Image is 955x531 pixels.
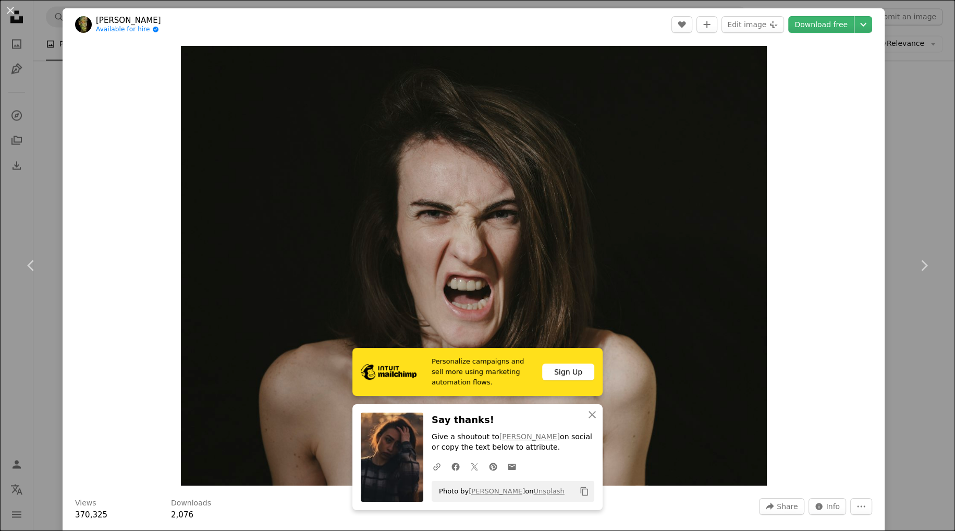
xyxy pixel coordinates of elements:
h3: Views [75,498,96,509]
a: Share on Twitter [465,456,484,477]
a: Share on Facebook [446,456,465,477]
button: Share this image [759,498,804,515]
button: Zoom in on this image [181,46,767,486]
button: More Actions [850,498,872,515]
a: Available for hire [96,26,161,34]
h3: Say thanks! [432,413,594,428]
a: Download free [788,16,854,33]
button: Copy to clipboard [576,482,593,500]
p: Give a shoutout to on social or copy the text below to attribute. [432,432,594,453]
button: Edit image [721,16,784,33]
a: Share on Pinterest [484,456,503,477]
span: Share [777,499,798,514]
span: Info [826,499,840,514]
div: Sign Up [542,364,594,380]
span: 2,076 [171,510,193,520]
a: [PERSON_NAME] [499,432,560,441]
button: Add to Collection [696,16,717,33]
a: Personalize campaigns and sell more using marketing automation flows.Sign Up [352,348,603,396]
img: a shirtless woman with her mouth open [181,46,767,486]
button: Choose download size [854,16,872,33]
a: Unsplash [533,487,564,495]
button: Stats about this image [809,498,847,515]
a: [PERSON_NAME] [469,487,525,495]
img: Go to engin akyurt's profile [75,16,92,33]
span: 370,325 [75,510,107,520]
img: file-1690386555781-336d1949dad1image [361,364,417,380]
a: [PERSON_NAME] [96,15,161,26]
span: Photo by on [434,483,565,500]
a: Next [892,215,955,316]
button: Like [671,16,692,33]
h3: Downloads [171,498,211,509]
a: Share over email [503,456,521,477]
span: Personalize campaigns and sell more using marketing automation flows. [432,356,534,388]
